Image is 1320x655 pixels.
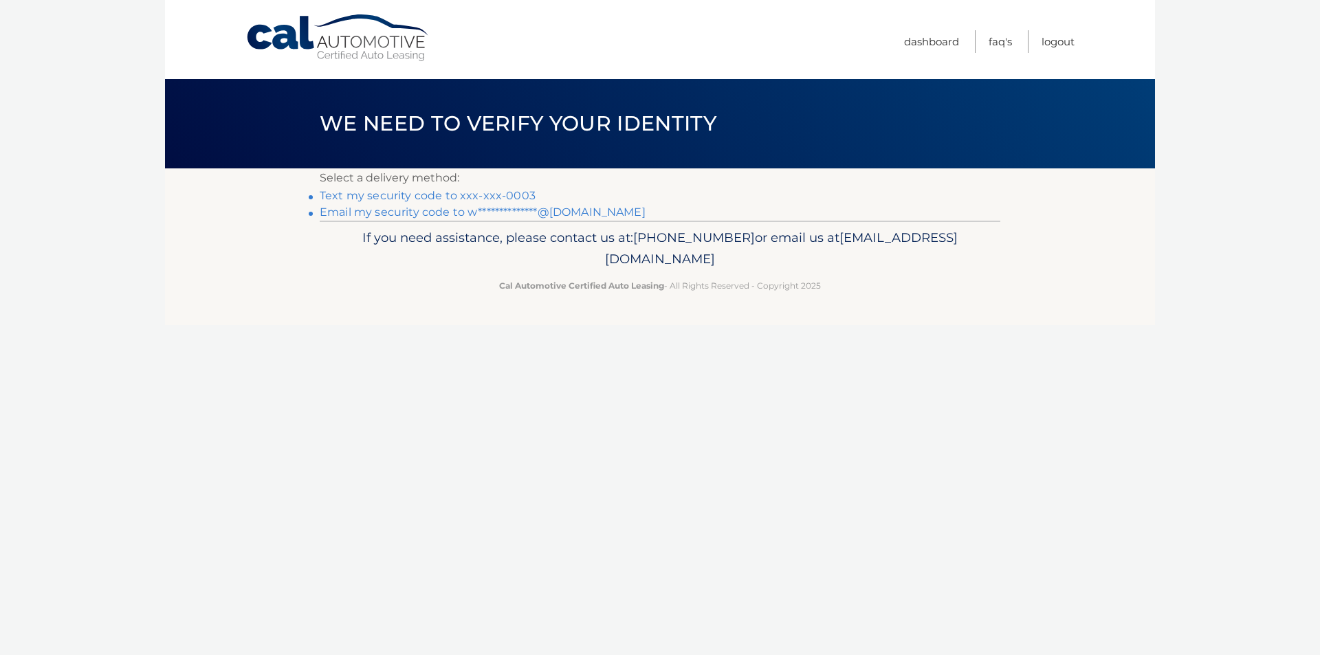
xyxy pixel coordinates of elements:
[1042,30,1075,53] a: Logout
[989,30,1012,53] a: FAQ's
[329,227,991,271] p: If you need assistance, please contact us at: or email us at
[499,280,664,291] strong: Cal Automotive Certified Auto Leasing
[320,111,716,136] span: We need to verify your identity
[320,168,1000,188] p: Select a delivery method:
[320,189,536,202] a: Text my security code to xxx-xxx-0003
[633,230,755,245] span: [PHONE_NUMBER]
[245,14,431,63] a: Cal Automotive
[904,30,959,53] a: Dashboard
[329,278,991,293] p: - All Rights Reserved - Copyright 2025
